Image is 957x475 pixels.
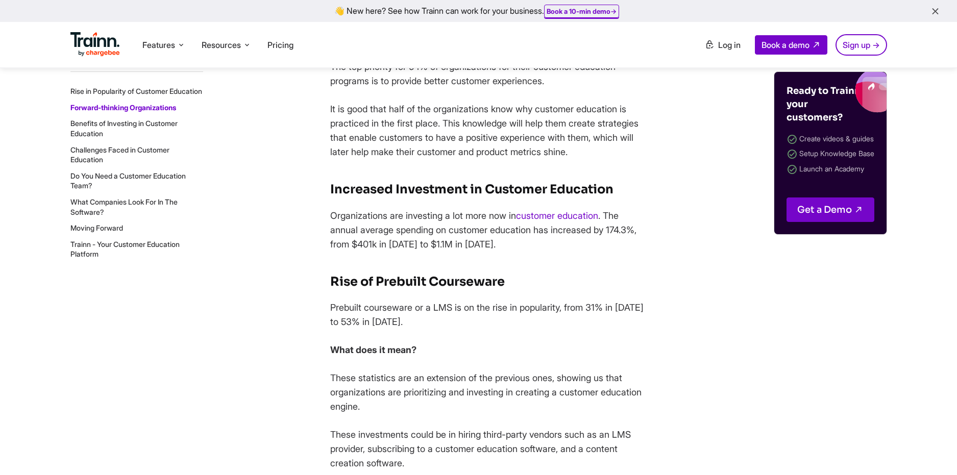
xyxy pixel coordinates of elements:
a: Sign up → [836,34,887,56]
p: Organizations are investing a lot more now in . The annual average spending on customer education... [330,209,647,252]
a: Get a Demo [787,197,874,222]
a: Rise in Popularity of Customer Education [70,87,202,95]
p: These statistics are an extension of the previous ones, showing us that organizations are priorit... [330,371,647,414]
a: Book a 10-min demo→ [547,7,617,15]
span: Resources [202,39,241,51]
a: Book a demo [755,35,827,55]
h3: Rise of Prebuilt Courseware [330,272,647,291]
a: Do You Need a Customer Education Team? [70,171,186,190]
div: 👋 New here? See how Trainn can work for your business. [6,6,951,16]
span: Log in [718,40,741,50]
li: Setup Knowledge Base [787,147,874,162]
a: Trainn - Your Customer Education Platform [70,240,180,259]
a: Log in [699,36,747,54]
span: Book a demo [762,40,809,50]
li: Create videos & guides [787,132,874,147]
a: Forward-thinking Organizations [70,103,176,112]
p: It is good that half of the organizations know why customer education is practiced in the first p... [330,102,647,159]
img: Trainn blogs [783,72,887,113]
strong: What does it mean? [330,344,416,355]
h3: Increased Investment in Customer Education [330,180,647,199]
span: Features [142,39,175,51]
img: Trainn Logo [70,32,120,57]
a: Challenges Faced in Customer Education [70,145,169,164]
p: Prebuilt courseware or a LMS is on the rise in popularity, from 31% in [DATE] to 53% in [DATE]. [330,301,647,329]
a: Moving Forward [70,223,123,232]
a: Pricing [267,40,293,50]
b: Book a 10-min demo [547,7,610,15]
li: Launch an Academy [787,162,874,177]
a: Benefits of Investing in Customer Education [70,119,178,138]
iframe: Chat Widget [906,426,957,475]
a: customer education [516,210,598,221]
p: The top priority for 54% of organizations for their customer education programs is to provide bet... [330,60,647,88]
a: What Companies Look For In The Software? [70,197,178,216]
p: These investments could be in hiring third-party vendors such as an LMS provider, subscribing to ... [330,428,647,470]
